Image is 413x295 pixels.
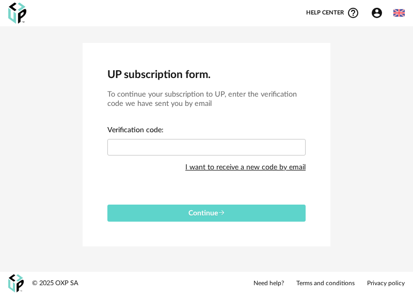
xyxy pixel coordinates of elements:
[32,279,78,288] div: © 2025 OXP SA
[393,7,405,19] img: us
[188,210,225,217] span: Continue
[347,7,359,19] span: Help Circle Outline icon
[253,280,284,288] a: Need help?
[107,205,306,222] button: Continue
[185,157,306,178] div: I want to receive a new code by email
[296,280,355,288] a: Terms and conditions
[107,90,306,109] h3: To continue your subscription to UP, enter the verification code we have sent you by email
[107,127,164,136] label: Verification code:
[8,3,26,24] img: OXP
[107,68,306,82] h2: UP subscription form.
[8,274,24,292] img: OXP
[371,7,383,19] span: Account Circle icon
[367,280,405,288] a: Privacy policy
[371,7,388,19] span: Account Circle icon
[306,7,359,19] span: Help centerHelp Circle Outline icon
